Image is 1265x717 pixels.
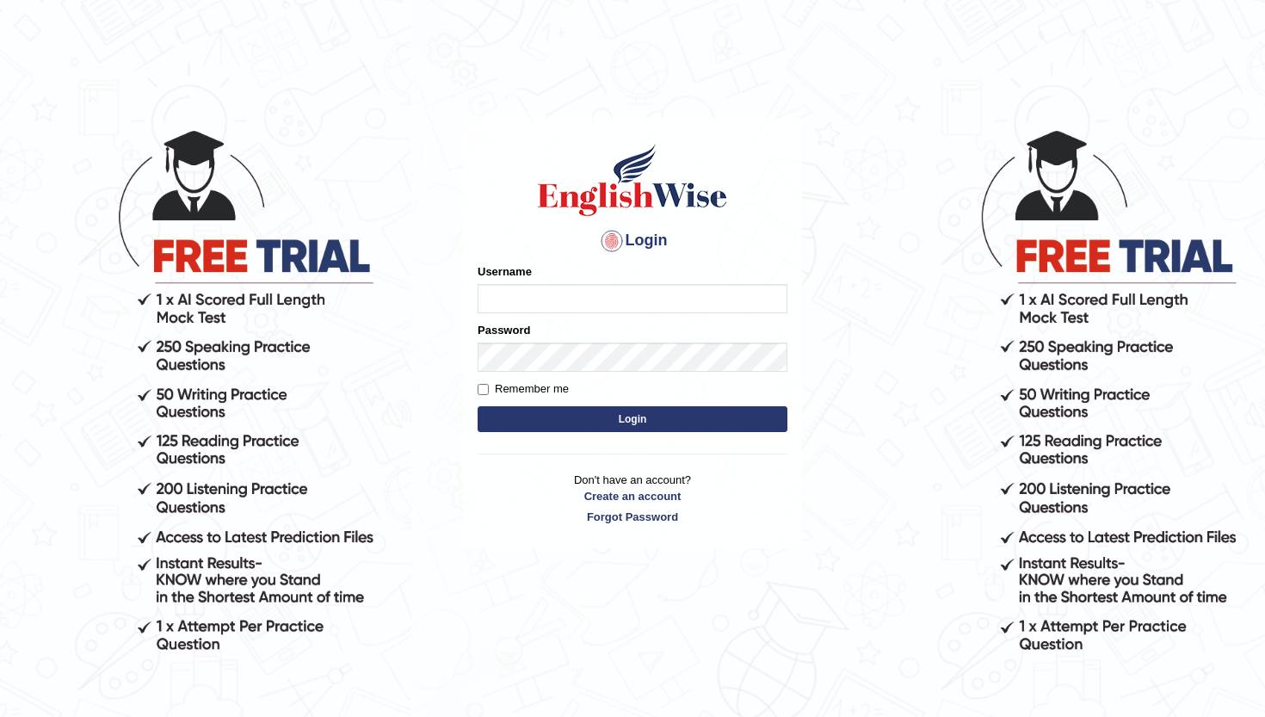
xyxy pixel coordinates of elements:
[478,322,530,338] label: Password
[478,472,787,525] p: Don't have an account?
[478,384,489,395] input: Remember me
[478,263,532,280] label: Username
[478,509,787,525] a: Forgot Password
[534,141,731,219] img: Logo of English Wise sign in for intelligent practice with AI
[478,227,787,255] h4: Login
[478,488,787,504] a: Create an account
[478,380,569,398] label: Remember me
[478,406,787,432] button: Login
